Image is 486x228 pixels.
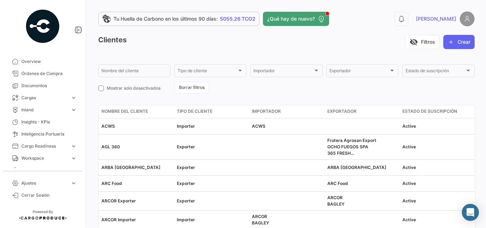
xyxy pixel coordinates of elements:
span: Órdenes de Compra [21,70,77,77]
datatable-header-cell: Importador [249,105,324,118]
span: ARCOR Exporter [101,198,136,203]
span: visibility_off [410,38,418,46]
datatable-header-cell: Exportador [324,105,400,118]
a: Overview [6,55,80,68]
a: Inteligencia Portuaria [6,128,80,140]
span: Nombre del cliente [101,108,148,115]
span: Active [402,144,416,149]
span: Exportador [327,108,356,115]
span: Active [402,165,416,170]
datatable-header-cell: Estado de suscripción [400,105,475,118]
span: Documentos [21,83,77,89]
button: visibility_offFiltros [405,35,440,49]
span: Exporter [177,144,195,149]
span: Tipo de cliente [177,108,212,115]
span: [PERSON_NAME] [416,15,456,22]
span: ARC Food [101,181,122,186]
div: Abrir Intercom Messenger [462,204,479,221]
span: Exportador [329,69,389,74]
span: Inteligencia Portuaria [21,131,77,137]
span: BAGLEY [252,220,269,226]
span: expand_more [70,143,77,149]
span: Programas [21,167,77,174]
span: BAGLEY [327,201,344,207]
span: ARC Food [327,181,348,186]
span: Overview [21,58,77,65]
a: Programas [6,164,80,176]
span: OCHO FUEGOS SPA [327,144,368,149]
a: Órdenes de Compra [6,68,80,80]
button: Crear [443,35,475,49]
datatable-header-cell: Tipo de cliente [174,105,249,118]
span: Ajustes [21,180,68,186]
span: ¿Qué hay de nuevo? [267,15,315,22]
span: Tu Huella de Carbono en los últimos 90 días: [113,15,218,22]
span: Exporter [177,181,195,186]
span: Mostrar solo desactivados [107,85,160,91]
span: expand_more [70,180,77,186]
a: Tu Huella de Carbono en los últimos 90 días:5055.26 TCO2 [98,12,259,26]
span: expand_more [70,155,77,161]
img: powered-by.png [25,9,60,44]
span: Cargo Readiness [21,143,68,149]
datatable-header-cell: Nombre del cliente [99,105,174,118]
span: Workspace [21,155,68,161]
span: ARBA COLOMBIA [101,165,160,170]
span: 365 FRESH [327,150,354,156]
span: AGL 360 [101,144,120,149]
span: Active [402,181,416,186]
span: Cerrar Sesión [21,192,77,198]
span: expand_more [70,107,77,113]
span: Estado de suscripción [402,108,457,115]
span: 5055.26 TCO2 [220,15,255,22]
span: Importador [252,108,281,115]
span: ARCOR [327,195,343,200]
h3: Clientes [98,35,127,45]
a: Documentos [6,80,80,92]
button: Borrar filtros [174,82,209,94]
span: Active [402,217,416,222]
span: ARBA [GEOGRAPHIC_DATA] [327,165,386,170]
span: ARCOR [252,214,267,219]
a: Insights - KPIs [6,116,80,128]
span: ACWS [252,123,265,129]
span: Active [402,198,416,203]
span: Estado de suscripción [406,69,465,74]
span: Frutera Agrosan Export [327,138,376,143]
span: Exporter [177,165,195,170]
span: Active [402,123,416,129]
span: Importer [177,123,195,129]
span: Insights - KPIs [21,119,77,125]
span: Inland [21,107,68,113]
span: ACWS [101,123,115,129]
span: Tipo de cliente [178,69,237,74]
img: placeholder-user.png [460,11,475,26]
span: ARCOR Importer [101,217,136,222]
span: Cargas [21,95,68,101]
span: expand_more [70,95,77,101]
span: Exporter [177,198,195,203]
button: ¿Qué hay de nuevo? [263,12,329,26]
span: Importer [177,217,195,222]
span: Importador [253,69,313,74]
